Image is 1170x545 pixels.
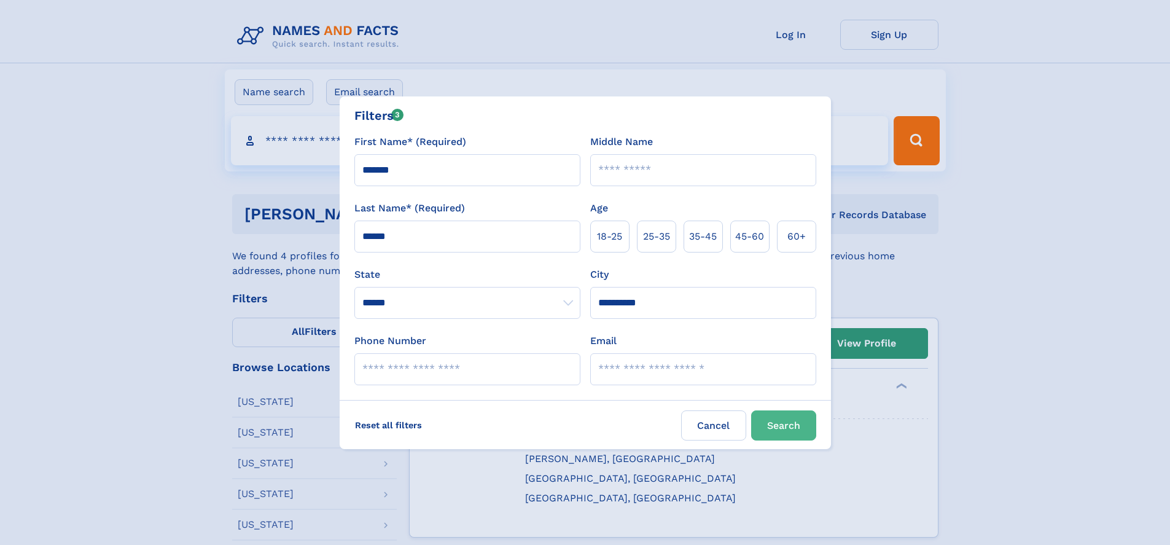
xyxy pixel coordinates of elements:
[354,135,466,149] label: First Name* (Required)
[751,410,816,441] button: Search
[590,334,617,348] label: Email
[347,410,430,440] label: Reset all filters
[590,201,608,216] label: Age
[787,229,806,244] span: 60+
[597,229,622,244] span: 18‑25
[590,135,653,149] label: Middle Name
[354,334,426,348] label: Phone Number
[354,106,404,125] div: Filters
[354,267,580,282] label: State
[735,229,764,244] span: 45‑60
[689,229,717,244] span: 35‑45
[643,229,670,244] span: 25‑35
[590,267,609,282] label: City
[354,201,465,216] label: Last Name* (Required)
[681,410,746,441] label: Cancel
